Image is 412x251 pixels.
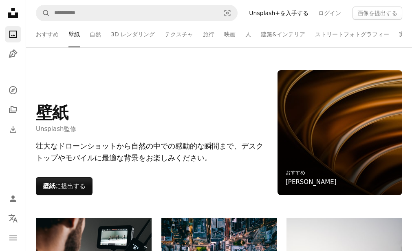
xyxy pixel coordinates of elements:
[203,21,214,47] a: 旅行
[5,82,21,98] a: 探す
[5,191,21,207] a: ログイン / 登録する
[286,170,305,175] a: おすすめ
[36,124,76,134] span: 監修
[224,21,236,47] a: 映画
[313,7,346,20] a: ログイン
[5,121,21,138] a: ダウンロード履歴
[5,46,21,62] a: イラスト
[90,21,101,47] a: 自然
[5,26,21,42] a: 写真
[111,21,155,47] a: 3D レンダリング
[43,182,55,190] strong: 壁紙
[36,177,93,195] button: 壁紙に提出する
[36,21,59,47] a: おすすめ
[165,21,193,47] a: テクスチャ
[244,7,313,20] a: Unsplash+を入手する
[36,103,76,122] h1: 壁紙
[353,7,402,20] button: 画像を提出する
[36,140,268,164] div: 壮大なドローンショットから自然の中での感動的な瞬間まで、デスクトップやモバイルに最適な背景をお楽しみください。
[218,5,237,21] button: ビジュアル検索
[245,21,251,47] a: 人
[261,21,305,47] a: 建築&インテリア
[5,102,21,118] a: コレクション
[36,125,64,133] a: Unsplash
[36,5,50,21] button: Unsplashで検索する
[36,5,238,21] form: サイト内でビジュアルを探す
[315,21,389,47] a: ストリートフォトグラフィー
[5,230,21,246] button: メニュー
[286,177,337,187] a: [PERSON_NAME]
[5,210,21,227] button: 言語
